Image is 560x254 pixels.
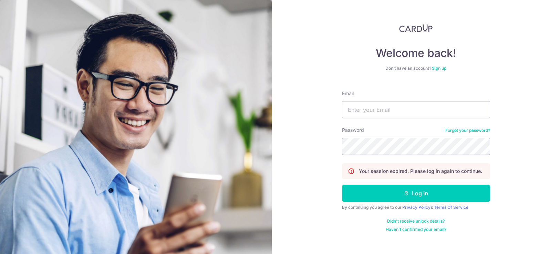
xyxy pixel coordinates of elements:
a: Terms Of Service [434,205,468,210]
button: Log in [342,185,490,202]
img: CardUp Logo [399,24,433,32]
a: Privacy Policy [402,205,431,210]
div: By continuing you agree to our & [342,205,490,210]
a: Sign up [432,66,446,71]
h4: Welcome back! [342,46,490,60]
label: Password [342,127,364,134]
div: Don’t have an account? [342,66,490,71]
p: Your session expired. Please log in again to continue. [359,168,482,175]
a: Didn't receive unlock details? [387,218,445,224]
input: Enter your Email [342,101,490,118]
a: Forgot your password? [445,128,490,133]
label: Email [342,90,354,97]
a: Haven't confirmed your email? [386,227,446,232]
